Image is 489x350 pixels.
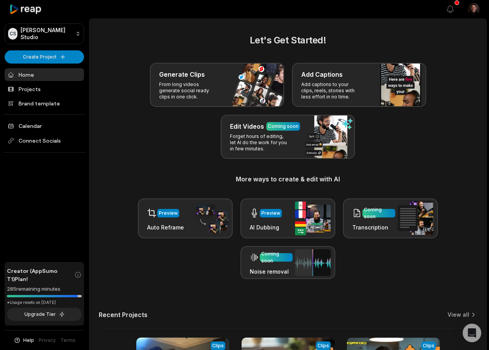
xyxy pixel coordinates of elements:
[99,33,477,47] h2: Let's Get Started!
[261,210,280,217] div: Preview
[99,311,148,319] h2: Recent Projects
[5,50,84,64] button: Create Project
[448,311,469,319] a: View all
[39,337,56,344] a: Privacy
[295,202,331,235] img: ai_dubbing.png
[14,337,34,344] button: Help
[230,122,264,131] h3: Edit Videos
[23,337,34,344] span: Help
[159,70,205,79] h3: Generate Clips
[398,202,433,235] img: transcription.png
[7,285,82,293] div: 285 remaining minutes
[5,83,84,95] a: Projects
[295,249,331,276] img: noise_removal.png
[301,70,343,79] h3: Add Captions
[147,223,184,231] h3: Auto Reframe
[159,81,219,100] p: From long videos generate social ready clips in one click.
[159,210,178,217] div: Preview
[60,337,75,344] a: Terms
[7,267,74,283] span: Creator (AppSumo T1) Plan!
[301,81,361,100] p: Add captions to your clips, reels, stories with less effort in no time.
[268,123,299,130] div: Coming soon
[7,308,82,321] button: Upgrade Tier
[250,223,282,231] h3: AI Dubbing
[5,97,84,110] a: Brand template
[261,250,291,264] div: Coming soon
[250,267,293,276] h3: Noise removal
[5,68,84,81] a: Home
[5,134,84,148] span: Connect Socials
[192,203,228,234] img: auto_reframe.png
[352,223,395,231] h3: Transcription
[8,28,17,40] div: CS
[364,206,394,220] div: Coming soon
[230,133,290,152] p: Forget hours of editing, let AI do the work for you in few minutes.
[463,324,481,342] div: Open Intercom Messenger
[21,27,72,41] p: [PERSON_NAME] Studio
[7,300,82,305] div: *Usage resets on [DATE]
[99,174,477,184] h3: More ways to create & edit with AI
[5,119,84,132] a: Calendar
